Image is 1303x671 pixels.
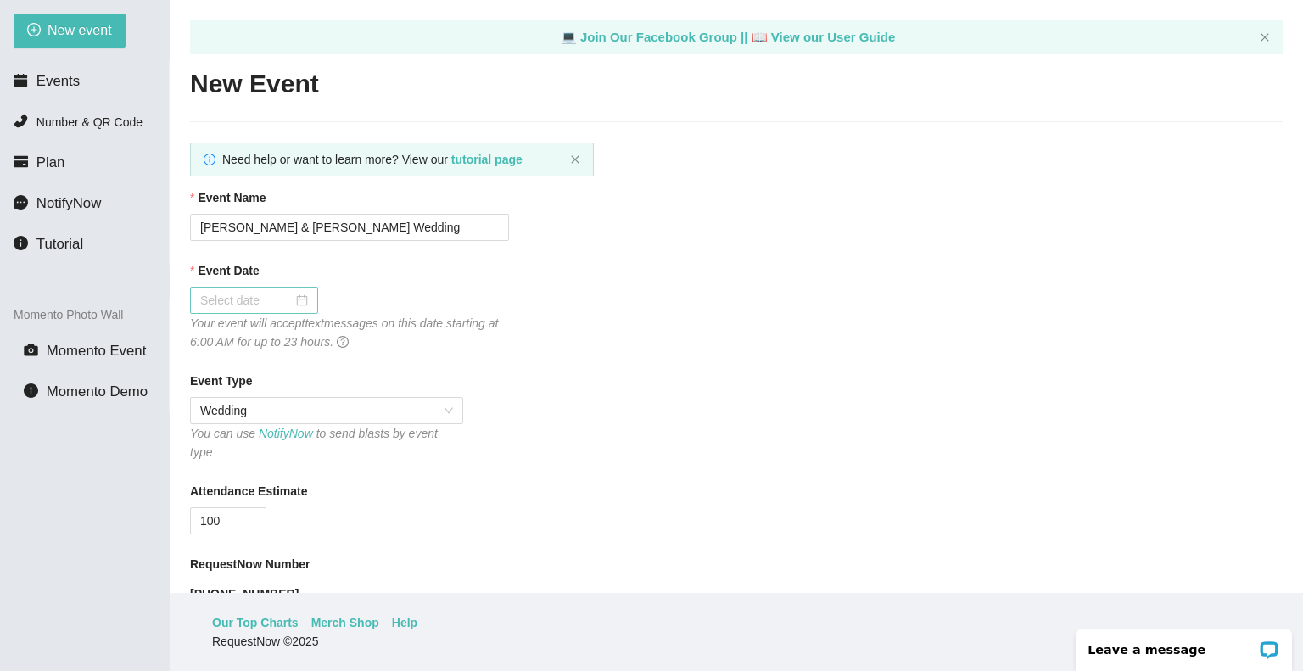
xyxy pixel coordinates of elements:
a: NotifyNow [259,427,313,440]
i: Your event will accept text messages on this date starting at 6:00 AM for up to 23 hours. [190,316,498,349]
span: phone [14,114,28,128]
b: RequestNow Number [190,555,310,573]
b: Event Type [190,372,253,390]
b: Event Date [198,261,259,280]
a: tutorial page [451,153,523,166]
iframe: LiveChat chat widget [1065,618,1303,671]
span: info-circle [204,154,215,165]
span: laptop [752,30,768,44]
a: Our Top Charts [212,613,299,632]
span: plus-circle [27,23,41,39]
span: Need help or want to learn more? View our [222,153,523,166]
a: Merch Shop [311,613,379,632]
button: close [1260,32,1270,43]
span: Events [36,73,80,89]
span: info-circle [14,236,28,250]
span: laptop [561,30,577,44]
span: Wedding [200,398,453,423]
b: Event Name [198,188,266,207]
span: question-circle [337,336,349,348]
span: Plan [36,154,65,171]
span: credit-card [14,154,28,169]
span: info-circle [24,383,38,398]
span: close [1260,32,1270,42]
h2: New Event [190,67,1283,102]
span: message [14,195,28,210]
b: [PHONE_NUMBER] [190,587,299,601]
input: Janet's and Mark's Wedding [190,214,509,241]
span: Momento Event [47,343,147,359]
a: laptop Join Our Facebook Group || [561,30,752,44]
div: RequestNow © 2025 [212,632,1256,651]
div: You can use to send blasts by event type [190,424,463,461]
b: Attendance Estimate [190,482,307,500]
input: Select date [200,291,293,310]
span: Momento Demo [47,383,148,400]
span: NotifyNow [36,195,101,211]
a: Help [392,613,417,632]
span: calendar [14,73,28,87]
span: camera [24,343,38,357]
button: close [570,154,580,165]
span: New event [48,20,112,41]
button: plus-circleNew event [14,14,126,48]
span: Number & QR Code [36,115,143,129]
a: laptop View our User Guide [752,30,896,44]
span: Tutorial [36,236,83,252]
